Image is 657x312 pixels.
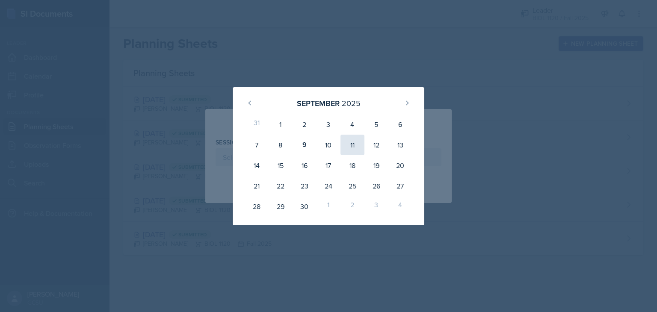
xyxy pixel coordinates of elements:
[340,114,364,135] div: 4
[388,176,412,196] div: 27
[245,196,269,217] div: 28
[245,135,269,155] div: 7
[269,114,293,135] div: 1
[342,97,361,109] div: 2025
[245,176,269,196] div: 21
[293,196,317,217] div: 30
[269,196,293,217] div: 29
[297,97,340,109] div: September
[364,176,388,196] div: 26
[364,135,388,155] div: 12
[269,155,293,176] div: 15
[293,176,317,196] div: 23
[269,176,293,196] div: 22
[364,196,388,217] div: 3
[269,135,293,155] div: 8
[317,176,340,196] div: 24
[388,196,412,217] div: 4
[317,196,340,217] div: 1
[293,155,317,176] div: 16
[388,155,412,176] div: 20
[245,114,269,135] div: 31
[364,155,388,176] div: 19
[388,114,412,135] div: 6
[293,135,317,155] div: 9
[340,135,364,155] div: 11
[317,155,340,176] div: 17
[317,114,340,135] div: 3
[293,114,317,135] div: 2
[340,176,364,196] div: 25
[340,196,364,217] div: 2
[245,155,269,176] div: 14
[364,114,388,135] div: 5
[340,155,364,176] div: 18
[317,135,340,155] div: 10
[388,135,412,155] div: 13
